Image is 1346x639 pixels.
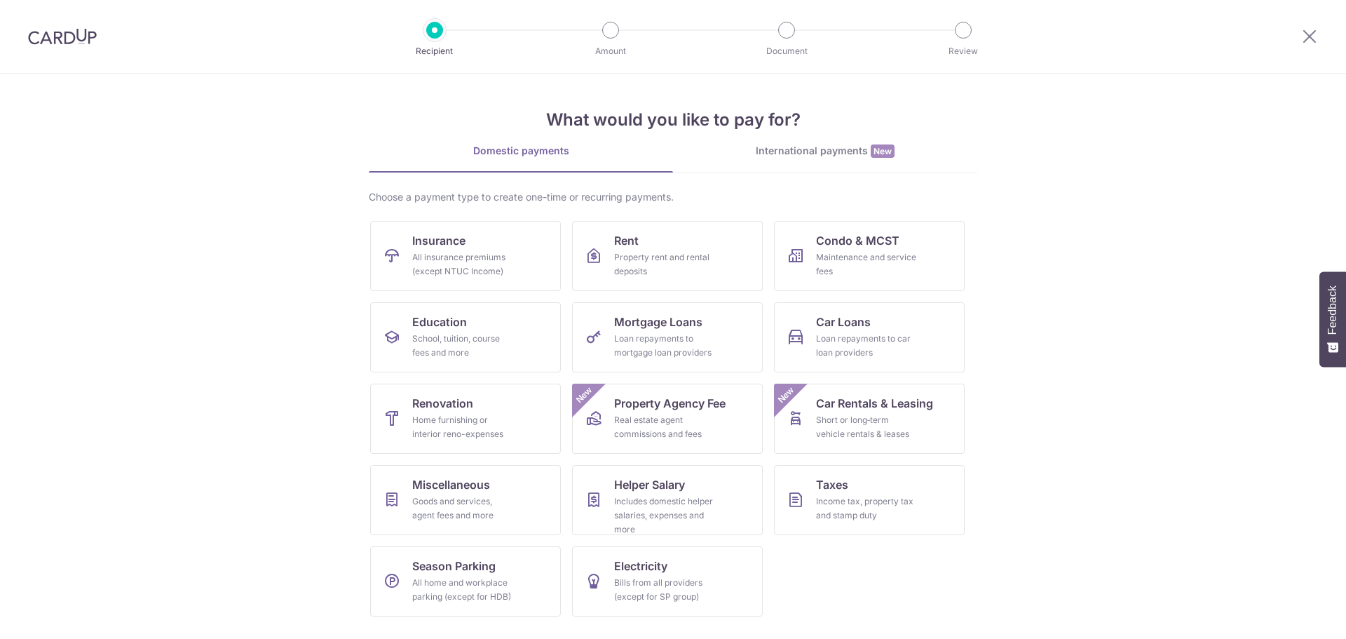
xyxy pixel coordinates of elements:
a: Helper SalaryIncludes domestic helper salaries, expenses and more [572,465,763,535]
a: MiscellaneousGoods and services, agent fees and more [370,465,561,535]
div: School, tuition, course fees and more [412,332,513,360]
div: Includes domestic helper salaries, expenses and more [614,495,715,537]
div: Short or long‑term vehicle rentals & leases [816,413,917,441]
span: Rent [614,232,639,249]
div: All home and workplace parking (except for HDB) [412,576,513,604]
div: Maintenance and service fees [816,250,917,278]
div: Income tax, property tax and stamp duty [816,495,917,523]
img: CardUp [28,28,97,45]
div: Goods and services, agent fees and more [412,495,513,523]
span: Condo & MCST [816,232,899,249]
a: ElectricityBills from all providers (except for SP group) [572,546,763,617]
span: New [573,384,596,407]
div: Home furnishing or interior reno-expenses [412,413,513,441]
div: Domestic payments [369,144,673,158]
div: Choose a payment type to create one-time or recurring payments. [369,190,977,204]
span: Insurance [412,232,465,249]
span: Season Parking [412,558,496,574]
a: Condo & MCSTMaintenance and service fees [774,221,965,291]
a: Car Rentals & LeasingShort or long‑term vehicle rentals & leasesNew [774,384,965,454]
a: Mortgage LoansLoan repayments to mortgage loan providers [572,302,763,372]
span: New [775,384,798,407]
span: Car Loans [816,314,871,330]
a: EducationSchool, tuition, course fees and more [370,302,561,372]
p: Document [735,44,838,58]
span: Education [412,314,467,330]
div: Real estate agent commissions and fees [614,413,715,441]
a: Season ParkingAll home and workplace parking (except for HDB) [370,546,561,617]
h4: What would you like to pay for? [369,107,977,133]
span: Helper Salary [614,476,685,493]
div: Bills from all providers (except for SP group) [614,576,715,604]
span: Car Rentals & Leasing [816,395,933,412]
span: Renovation [412,395,473,412]
a: Car LoansLoan repayments to car loan providers [774,302,965,372]
a: Property Agency FeeReal estate agent commissions and feesNew [572,384,763,454]
div: All insurance premiums (except NTUC Income) [412,250,513,278]
span: New [871,144,895,158]
p: Review [911,44,1015,58]
iframe: Opens a widget where you can find more information [1256,597,1332,632]
div: Loan repayments to mortgage loan providers [614,332,715,360]
a: InsuranceAll insurance premiums (except NTUC Income) [370,221,561,291]
button: Feedback - Show survey [1319,271,1346,367]
span: Taxes [816,476,848,493]
span: Miscellaneous [412,476,490,493]
span: Feedback [1326,285,1339,335]
p: Recipient [383,44,487,58]
a: TaxesIncome tax, property tax and stamp duty [774,465,965,535]
a: RenovationHome furnishing or interior reno-expenses [370,384,561,454]
span: Mortgage Loans [614,314,702,330]
a: RentProperty rent and rental deposits [572,221,763,291]
div: International payments [673,144,977,159]
div: Property rent and rental deposits [614,250,715,278]
p: Amount [559,44,662,58]
div: Loan repayments to car loan providers [816,332,917,360]
span: Electricity [614,558,667,574]
span: Property Agency Fee [614,395,726,412]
